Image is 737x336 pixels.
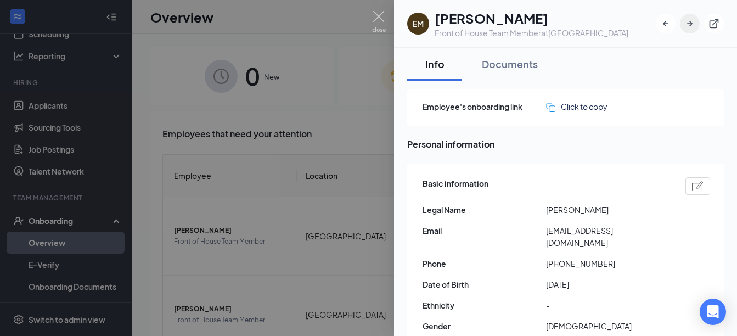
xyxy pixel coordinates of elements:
h1: [PERSON_NAME] [435,9,628,27]
span: Gender [423,320,546,332]
div: Front of House Team Member at [GEOGRAPHIC_DATA] [435,27,628,38]
svg: ArrowRight [684,18,695,29]
span: Personal information [407,137,724,151]
span: Ethnicity [423,299,546,311]
svg: ArrowLeftNew [660,18,671,29]
button: ArrowRight [680,14,700,33]
span: Email [423,225,546,237]
img: click-to-copy.71757273a98fde459dfc.svg [546,103,555,112]
span: [PERSON_NAME] [546,204,670,216]
span: - [546,299,670,311]
div: Info [418,57,451,71]
span: [DATE] [546,278,670,290]
span: Employee's onboarding link [423,100,546,113]
div: Open Intercom Messenger [700,299,726,325]
svg: ExternalLink [708,18,719,29]
span: [PHONE_NUMBER] [546,257,670,270]
span: Basic information [423,177,488,195]
button: Click to copy [546,100,607,113]
div: EM [413,18,424,29]
button: ArrowLeftNew [656,14,676,33]
button: ExternalLink [704,14,724,33]
span: [DEMOGRAPHIC_DATA] [546,320,670,332]
span: Date of Birth [423,278,546,290]
div: Documents [482,57,538,71]
span: Legal Name [423,204,546,216]
span: [EMAIL_ADDRESS][DOMAIN_NAME] [546,225,670,249]
span: Phone [423,257,546,270]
